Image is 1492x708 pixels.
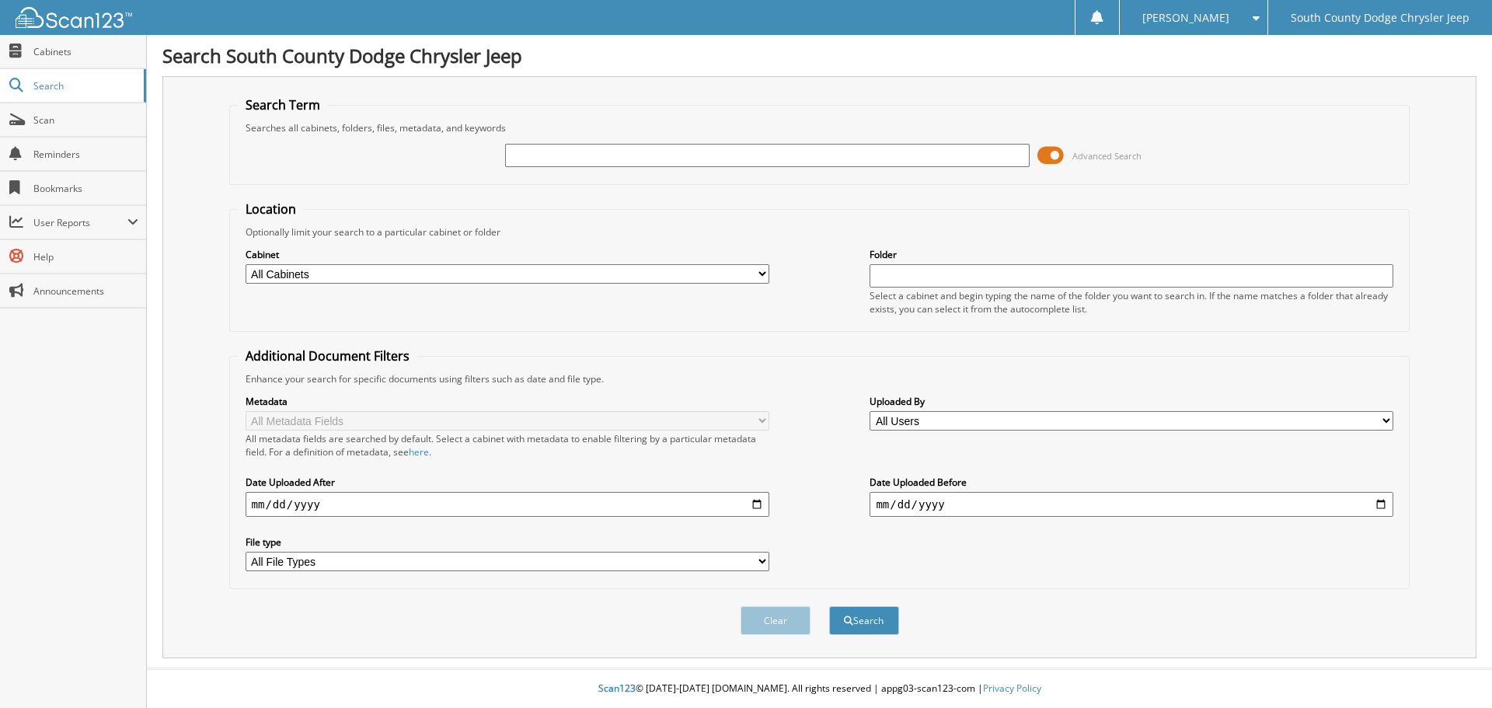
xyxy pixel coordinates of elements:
label: Cabinet [246,248,769,261]
h1: Search South County Dodge Chrysler Jeep [162,43,1476,68]
legend: Location [238,201,304,218]
span: Advanced Search [1072,150,1142,162]
div: Enhance your search for specific documents using filters such as date and file type. [238,372,1402,385]
input: start [246,492,769,517]
span: Scan [33,113,138,127]
label: Uploaded By [870,395,1393,408]
span: Cabinets [33,45,138,58]
label: Folder [870,248,1393,261]
label: Date Uploaded After [246,476,769,489]
span: [PERSON_NAME] [1142,13,1229,23]
div: © [DATE]-[DATE] [DOMAIN_NAME]. All rights reserved | appg03-scan123-com | [147,670,1492,708]
span: User Reports [33,216,127,229]
button: Clear [741,606,810,635]
a: Privacy Policy [983,682,1041,695]
span: Help [33,250,138,263]
img: scan123-logo-white.svg [16,7,132,28]
div: Searches all cabinets, folders, files, metadata, and keywords [238,121,1402,134]
span: Announcements [33,284,138,298]
label: Metadata [246,395,769,408]
span: South County Dodge Chrysler Jeep [1291,13,1469,23]
div: Select a cabinet and begin typing the name of the folder you want to search in. If the name match... [870,289,1393,316]
span: Bookmarks [33,182,138,195]
span: Reminders [33,148,138,161]
a: here [409,445,429,459]
label: File type [246,535,769,549]
label: Date Uploaded Before [870,476,1393,489]
span: Search [33,79,136,92]
legend: Search Term [238,96,328,113]
div: Optionally limit your search to a particular cabinet or folder [238,225,1402,239]
span: Scan123 [598,682,636,695]
button: Search [829,606,899,635]
input: end [870,492,1393,517]
legend: Additional Document Filters [238,347,417,364]
div: All metadata fields are searched by default. Select a cabinet with metadata to enable filtering b... [246,432,769,459]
